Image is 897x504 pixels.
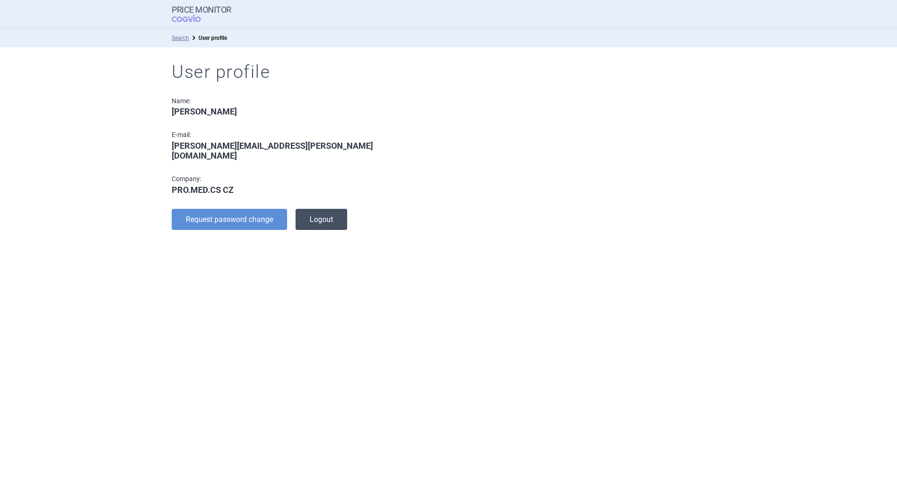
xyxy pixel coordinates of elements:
[172,97,393,105] div: Name:
[172,35,189,41] a: Search
[189,33,227,43] li: User profile
[172,209,287,230] button: Request password change
[172,141,393,161] div: [PERSON_NAME][EMAIL_ADDRESS][PERSON_NAME][DOMAIN_NAME]
[296,209,347,230] button: Logout
[172,5,231,15] strong: Price Monitor
[172,15,214,22] span: COGVIO
[198,35,227,41] strong: User profile
[172,185,393,195] div: PRO.MED.CS CZ
[172,175,393,183] div: Company:
[172,107,393,117] div: [PERSON_NAME]
[172,131,393,139] div: E-mail:
[172,33,189,43] li: Search
[172,61,725,83] h1: User profile
[172,5,231,23] a: Price MonitorCOGVIO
